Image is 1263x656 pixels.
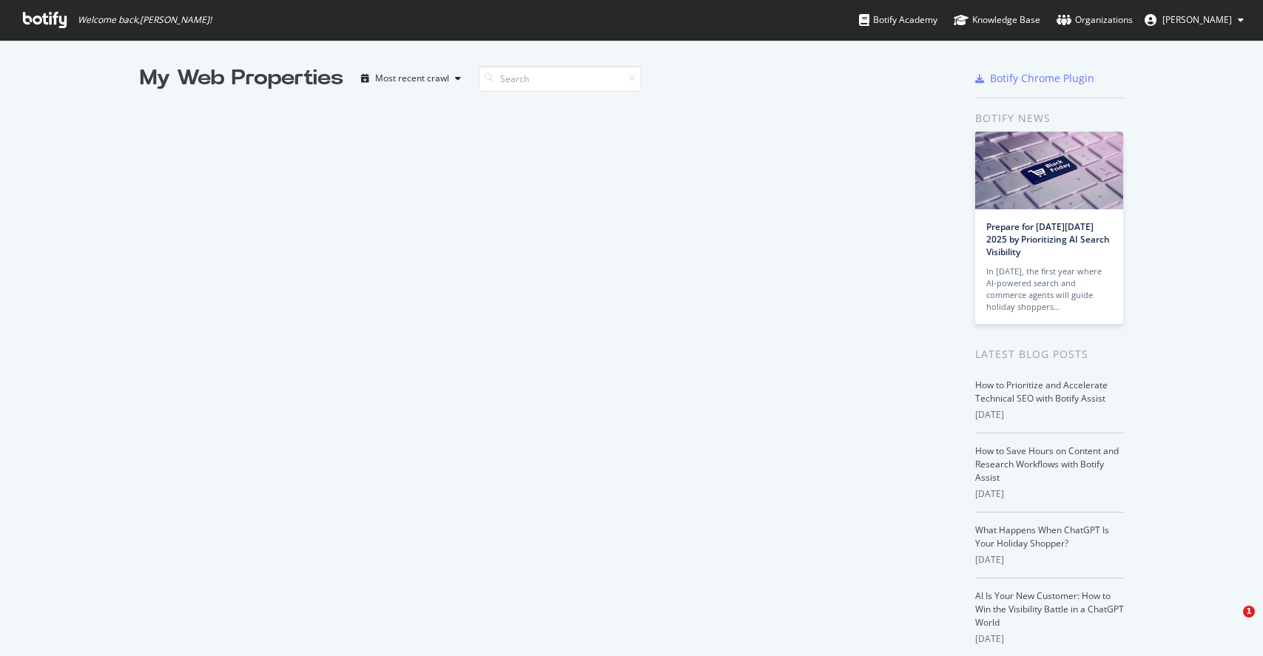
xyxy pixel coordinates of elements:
div: [DATE] [975,553,1124,567]
div: Knowledge Base [954,13,1040,27]
a: What Happens When ChatGPT Is Your Holiday Shopper? [975,524,1109,550]
iframe: Intercom live chat [1213,606,1248,641]
button: [PERSON_NAME] [1133,8,1256,32]
div: Botify Academy [859,13,937,27]
a: Botify Chrome Plugin [975,71,1094,86]
input: Search [479,66,641,92]
div: [DATE] [975,632,1124,646]
div: In [DATE], the first year where AI-powered search and commerce agents will guide holiday shoppers… [986,266,1112,313]
div: [DATE] [975,408,1124,422]
div: Latest Blog Posts [975,346,1124,362]
span: 1 [1243,606,1255,618]
div: Organizations [1057,13,1133,27]
a: How to Save Hours on Content and Research Workflows with Botify Assist [975,444,1119,484]
a: AI Is Your New Customer: How to Win the Visibility Battle in a ChatGPT World [975,589,1124,629]
div: [DATE] [975,487,1124,501]
div: Botify Chrome Plugin [990,71,1094,86]
span: Welcome back, [PERSON_NAME] ! [78,14,212,26]
a: How to Prioritize and Accelerate Technical SEO with Botify Assist [975,379,1108,405]
button: Most recent crawl [355,67,467,90]
a: Prepare for [DATE][DATE] 2025 by Prioritizing AI Search Visibility [986,220,1110,258]
div: Botify news [975,110,1124,126]
div: My Web Properties [140,64,343,93]
span: Vimala Ngonekeo [1162,13,1232,26]
img: Prepare for Black Friday 2025 by Prioritizing AI Search Visibility [975,132,1123,209]
div: Most recent crawl [375,74,449,83]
